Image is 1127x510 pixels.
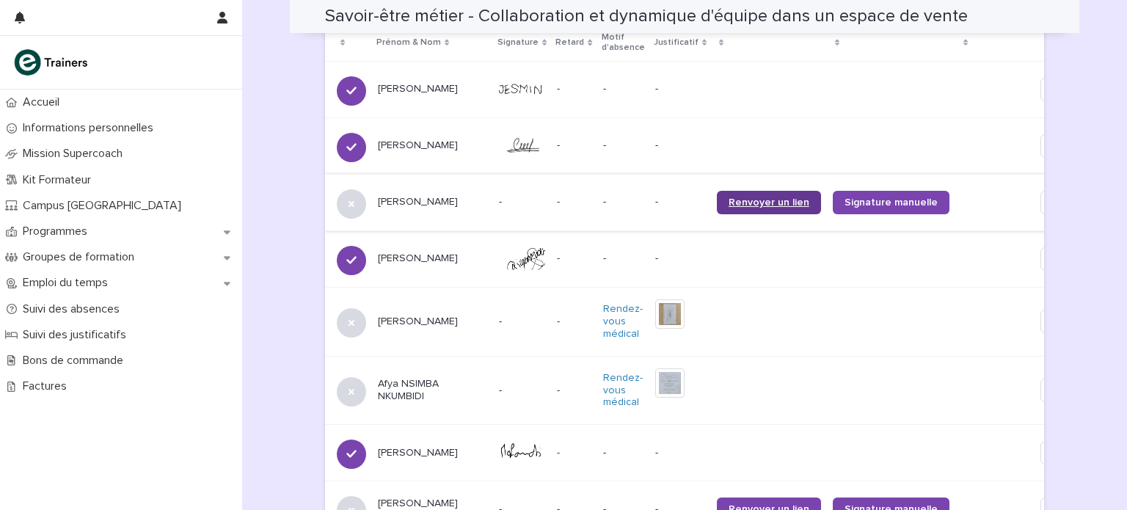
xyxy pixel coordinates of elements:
p: - [557,80,563,95]
button: Edit [1040,78,1084,101]
p: Accueil [17,95,71,109]
p: Motif d'absence [602,29,645,57]
tr: [PERSON_NAME]-- --Edit [325,230,1107,287]
tr: [PERSON_NAME]--- Rendez-vous médical Edit [325,287,1107,356]
p: Suivi des absences [17,302,131,316]
button: Edit [1040,310,1084,333]
p: - [655,83,705,95]
p: - [557,313,563,328]
p: - [655,139,705,152]
p: Informations personnelles [17,121,165,135]
p: [PERSON_NAME] [378,139,487,152]
button: Edit [1040,191,1084,214]
h2: Savoir-être métier - Collaboration et dynamique d'équipe dans un espace de vente [325,6,968,27]
p: Groupes de formation [17,250,146,264]
img: BNw00nuxyhQAzt6K054rDQH7yyj_FRHJLwrQTyOtRU0 [499,440,545,465]
p: - [603,447,643,459]
p: - [603,252,643,265]
img: HISAadW_5EBNvXd1oZYl4FL_CNE0IjIH_OMlEzUvlb4 [499,136,545,155]
p: - [499,385,545,397]
tr: [PERSON_NAME]-- --Edit [325,425,1107,481]
p: Prénom & Nom [376,34,441,51]
p: - [655,252,705,265]
button: Edit [1040,441,1084,465]
p: Campus [GEOGRAPHIC_DATA] [17,199,193,213]
p: - [655,447,705,459]
p: Mission Supercoach [17,147,134,161]
p: Kit Formateur [17,173,103,187]
p: Programmes [17,225,99,238]
p: - [557,193,563,208]
button: Edit [1040,134,1084,158]
p: - [499,196,545,208]
p: - [557,249,563,265]
a: Rendez-vous médical [603,372,643,409]
p: Suivi des justificatifs [17,328,138,342]
p: [PERSON_NAME] [378,83,487,95]
p: [PERSON_NAME] [378,316,487,328]
p: - [557,136,563,152]
p: - [603,139,643,152]
p: [PERSON_NAME] [378,447,487,459]
tr: [PERSON_NAME]-- --Edit [325,117,1107,174]
p: - [603,83,643,95]
p: Bons de commande [17,354,135,368]
p: - [557,444,563,459]
p: - [499,316,545,328]
tr: [PERSON_NAME]-- --Edit [325,61,1107,117]
p: Emploi du temps [17,276,120,290]
img: ko9EjQKjxbEX3iOA_92Uu-rxadWEkzvi5wdyL36GKi4 [499,79,545,99]
a: Signature manuelle [833,191,949,214]
button: Edit [1040,247,1084,271]
a: Renvoyer un lien [717,191,821,214]
p: Justificatif [654,34,699,51]
img: K0CqGN7SDeD6s4JG8KQk [12,48,92,77]
p: Factures [17,379,79,393]
button: Edit [1040,379,1084,402]
img: oTsQxTZXvQbvIyGT90vl7GMgCNBIgwTkKuOH-GaNZv8 [499,248,545,270]
p: [PERSON_NAME] [378,196,487,208]
tr: Afya NSIMBA NKUMBIDI--- Rendez-vous médical Edit [325,356,1107,425]
tr: [PERSON_NAME]--- --Renvoyer un lienSignature manuelleEdit [325,174,1107,230]
p: - [557,382,563,397]
p: - [655,196,705,208]
p: Afya NSIMBA NKUMBIDI [378,378,487,403]
span: Renvoyer un lien [729,197,809,208]
p: Signature [497,34,539,51]
span: Signature manuelle [845,197,938,208]
p: Retard [555,34,584,51]
a: Rendez-vous médical [603,303,643,340]
p: [PERSON_NAME] [378,252,487,265]
p: - [603,196,643,208]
